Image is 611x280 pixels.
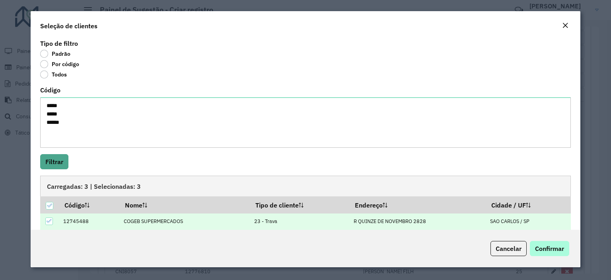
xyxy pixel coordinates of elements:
[40,21,97,31] h4: Seleção de clientes
[350,196,486,213] th: Endereço
[59,213,120,230] td: 12745488
[486,196,570,213] th: Cidade / UF
[560,21,571,31] button: Close
[496,245,521,253] span: Cancelar
[40,154,68,169] button: Filtrar
[490,241,527,256] button: Cancelar
[486,213,570,230] td: SAO CARLOS / SP
[250,213,349,230] td: 23 - Trava
[350,213,486,230] td: R QUINZE DE NOVEMBRO 2828
[535,245,564,253] span: Confirmar
[59,229,120,246] td: 12746264
[40,176,571,196] div: Carregadas: 3 | Selecionadas: 3
[350,229,486,246] td: R [PERSON_NAME] 93
[530,241,569,256] button: Confirmar
[40,60,79,68] label: Por código
[40,39,78,48] label: Tipo de filtro
[120,196,250,213] th: Nome
[120,213,250,230] td: COGEB SUPERMERCADOS
[486,229,570,246] td: SAO CARLOS / SP
[250,196,349,213] th: Tipo de cliente
[59,196,120,213] th: Código
[40,70,67,78] label: Todos
[250,229,349,246] td: 80 - Chopp/VIP
[562,22,568,29] em: Fechar
[120,229,250,246] td: CORDEIRO E [PERSON_NAME]
[40,85,60,95] label: Código
[40,50,70,58] label: Padrão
